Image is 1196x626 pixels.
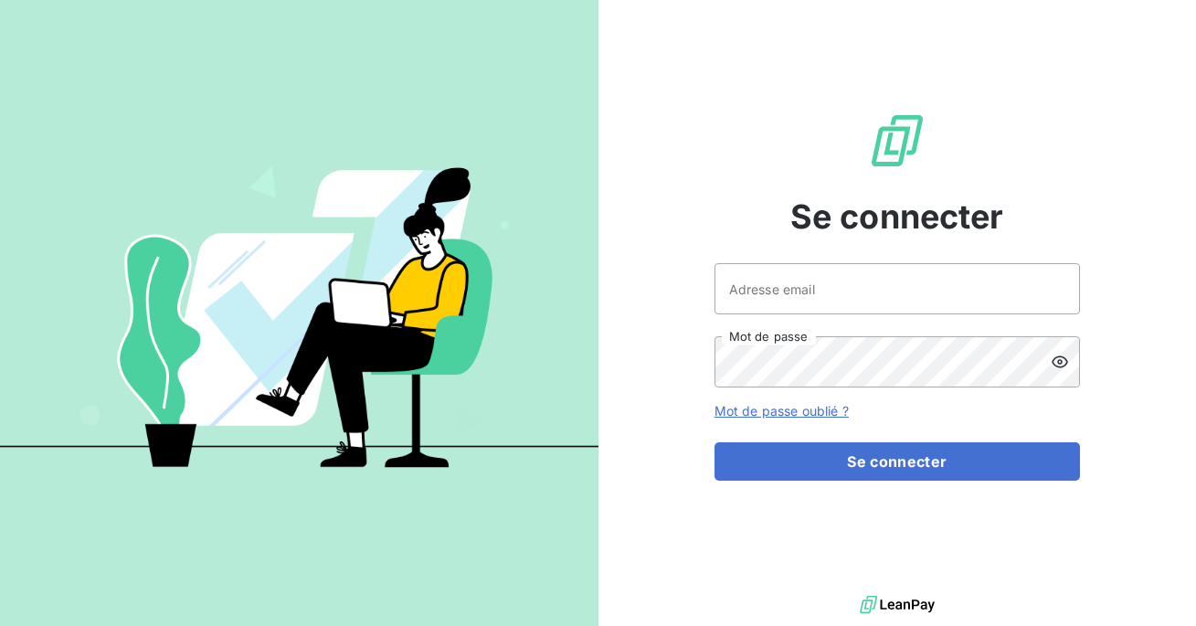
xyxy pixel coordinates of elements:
[860,591,935,619] img: logo
[714,263,1080,314] input: placeholder
[790,192,1004,241] span: Se connecter
[868,111,926,170] img: Logo LeanPay
[714,403,849,419] a: Mot de passe oublié ?
[714,442,1080,481] button: Se connecter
